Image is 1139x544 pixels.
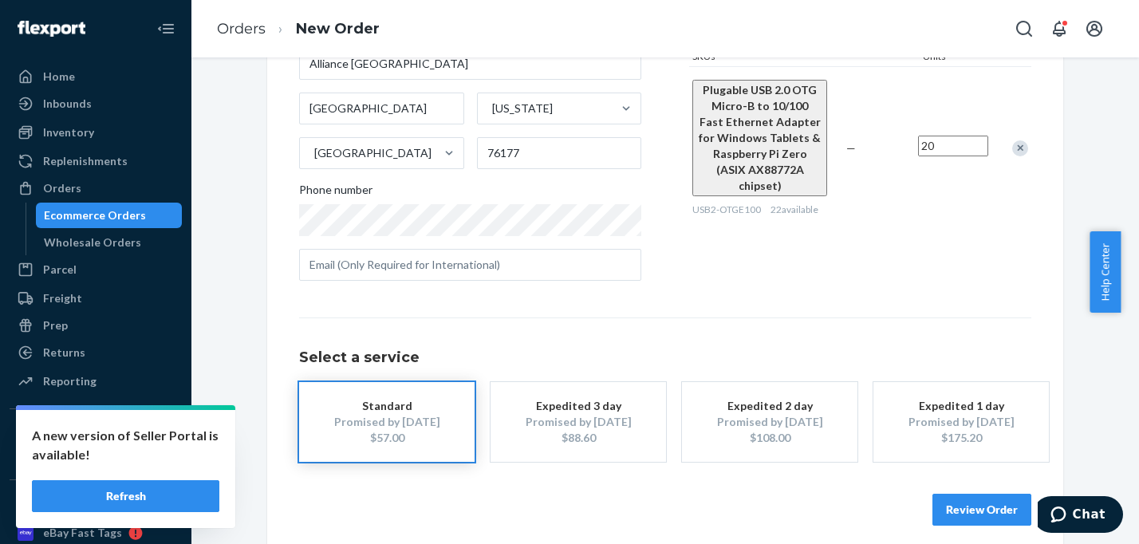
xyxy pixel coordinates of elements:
[1043,13,1075,45] button: Open notifications
[296,20,380,37] a: New Order
[43,153,128,169] div: Replenishments
[323,398,451,414] div: Standard
[897,398,1025,414] div: Expedited 1 day
[10,286,182,311] a: Freight
[32,426,219,464] p: A new version of Seller Portal is available!
[10,493,182,518] button: Fast Tags
[10,422,182,447] button: Integrations
[514,430,642,446] div: $88.60
[699,83,821,192] span: Plugable USB 2.0 OTG Micro-B to 10/100 Fast Ethernet Adapter for Windows Tablets & Raspberry Pi Z...
[492,101,553,116] div: [US_STATE]
[846,141,856,155] span: —
[150,13,182,45] button: Close Navigation
[1090,231,1121,313] button: Help Center
[36,230,183,255] a: Wholesale Orders
[313,145,314,161] input: [GEOGRAPHIC_DATA]
[10,148,182,174] a: Replenishments
[299,350,1031,366] h1: Select a service
[43,262,77,278] div: Parcel
[706,430,834,446] div: $108.00
[10,313,182,338] a: Prep
[43,525,122,541] div: eBay Fast Tags
[43,69,75,85] div: Home
[32,480,219,512] button: Refresh
[10,454,182,473] a: Add Integration
[217,20,266,37] a: Orders
[514,398,642,414] div: Expedited 3 day
[299,382,475,462] button: StandardPromised by [DATE]$57.00
[299,182,372,204] span: Phone number
[43,96,92,112] div: Inbounds
[491,382,666,462] button: Expedited 3 dayPromised by [DATE]$88.60
[10,91,182,116] a: Inbounds
[299,93,464,124] input: City
[918,136,988,156] input: Quantity
[477,137,642,169] input: ZIP Code
[43,373,97,389] div: Reporting
[932,494,1031,526] button: Review Order
[897,414,1025,430] div: Promised by [DATE]
[43,317,68,333] div: Prep
[204,6,392,53] ol: breadcrumbs
[692,203,761,215] span: USB2-OTGE100
[491,101,492,116] input: [US_STATE]
[10,257,182,282] a: Parcel
[10,340,182,365] a: Returns
[1038,496,1123,536] iframe: Opens a widget where you can chat to one of our agents
[323,414,451,430] div: Promised by [DATE]
[10,175,182,201] a: Orders
[1008,13,1040,45] button: Open Search Box
[43,290,82,306] div: Freight
[1012,140,1028,156] div: Remove Item
[44,235,141,250] div: Wholesale Orders
[43,345,85,361] div: Returns
[10,120,182,145] a: Inventory
[314,145,432,161] div: [GEOGRAPHIC_DATA]
[10,64,182,89] a: Home
[10,369,182,394] a: Reporting
[36,203,183,228] a: Ecommerce Orders
[44,207,146,223] div: Ecommerce Orders
[692,80,827,196] button: Plugable USB 2.0 OTG Micro-B to 10/100 Fast Ethernet Adapter for Windows Tablets & Raspberry Pi Z...
[43,180,81,196] div: Orders
[299,249,641,281] input: Email (Only Required for International)
[43,124,94,140] div: Inventory
[689,49,920,66] div: SKUs
[323,430,451,446] div: $57.00
[1078,13,1110,45] button: Open account menu
[18,21,85,37] img: Flexport logo
[920,49,991,66] div: Units
[897,430,1025,446] div: $175.20
[770,203,818,215] span: 22 available
[873,382,1049,462] button: Expedited 1 dayPromised by [DATE]$175.20
[682,382,857,462] button: Expedited 2 dayPromised by [DATE]$108.00
[706,414,834,430] div: Promised by [DATE]
[706,398,834,414] div: Expedited 2 day
[514,414,642,430] div: Promised by [DATE]
[299,48,641,80] input: Street Address 2 (Optional)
